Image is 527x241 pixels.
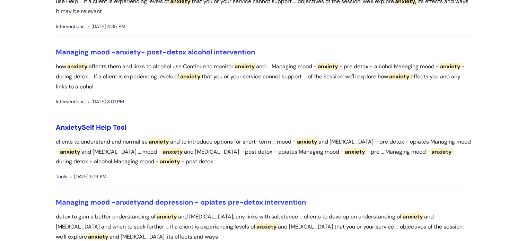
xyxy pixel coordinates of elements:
[317,63,339,70] span: anxiety
[255,223,278,230] span: anxiety
[388,73,411,80] span: anxiety
[148,138,170,145] span: anxiety
[88,97,124,106] span: [DATE] 3:01 PM
[66,63,89,70] span: anxiety
[56,198,306,207] a: Managing mood -anxietyand depression - opiates pre-detox intervention
[56,97,85,106] span: Interventions
[56,123,126,132] a: AnxietySelf Help Tool
[296,138,318,145] span: anxiety
[56,62,472,92] p: how affects them and links to alcohol use Continue to monitor and ... Managing mood - - pre detox...
[56,172,67,181] span: Tools
[88,22,125,31] span: [DATE] 4:35 PM
[156,213,178,220] span: anxiety
[179,73,202,80] span: anxiety
[59,148,81,155] span: anxiety
[234,63,256,70] span: anxiety
[430,148,453,155] span: anxiety
[402,213,424,220] span: anxiety
[116,48,141,57] span: anxiety
[161,148,184,155] span: anxiety
[56,123,82,132] span: Anxiety
[56,137,472,167] p: clients to understand and normalise and to introduce options for short-term ... mood - and [MEDIC...
[159,158,181,165] span: anxiety
[439,63,462,70] span: anxiety
[344,148,366,155] span: anxiety
[87,233,109,240] span: anxiety
[56,22,85,31] span: Interventions
[116,198,141,207] span: anxiety
[56,48,255,57] a: Managing mood -anxiety- post-detox alcohol intervention
[71,172,107,181] span: [DATE] 5:19 PM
